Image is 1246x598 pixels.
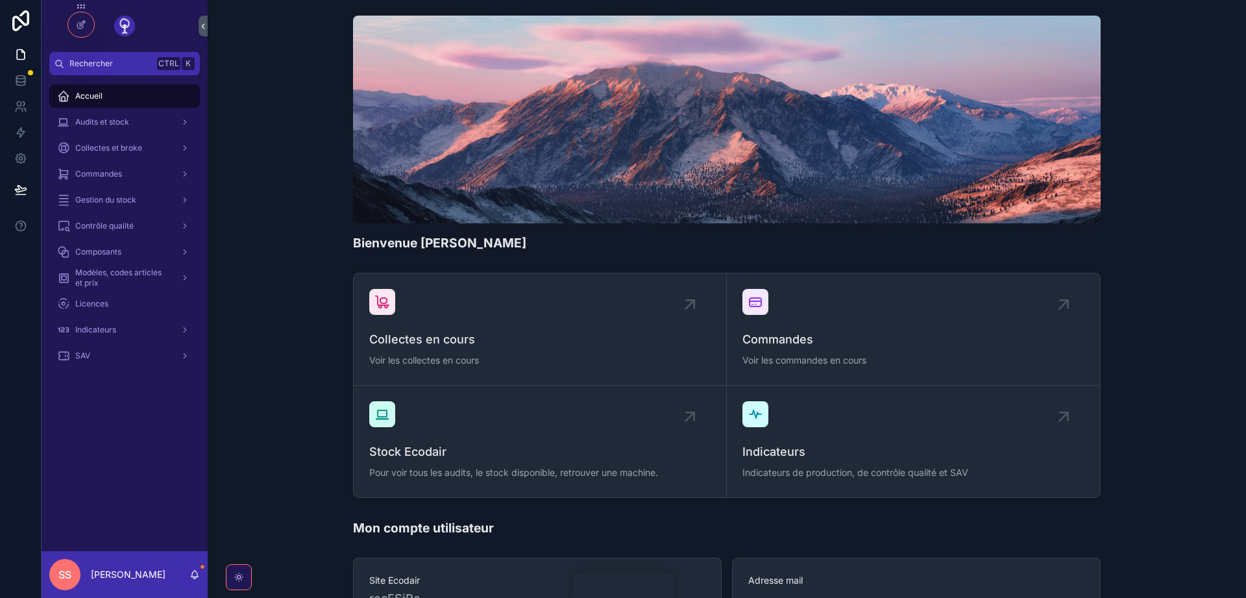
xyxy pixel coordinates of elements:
a: Licences [49,292,200,316]
p: [PERSON_NAME] [91,568,165,581]
span: Licences [75,299,108,309]
span: Indicateurs de production, de contrôle qualité et SAV [742,466,1084,479]
span: Pour voir tous les audits, le stock disponible, retrouver une machine. [369,466,711,479]
span: Audits et stock [75,117,129,127]
a: Composants [49,240,200,264]
span: Site Ecodair [369,574,705,587]
div: scrollable content [42,75,208,384]
span: Ctrl [157,57,180,70]
a: IndicateursIndicateurs de production, de contrôle qualité et SAV [727,386,1100,497]
a: Stock EcodairPour voir tous les audits, le stock disponible, retrouver une machine. [354,386,727,497]
a: Collectes en coursVoir les collectes en cours [354,273,727,386]
span: Rechercher [69,58,152,69]
span: Accueil [75,91,103,101]
a: Gestion du stock [49,188,200,212]
a: Indicateurs [49,318,200,342]
a: Collectes et broke [49,136,200,160]
span: Indicateurs [75,325,116,335]
span: Collectes et broke [75,143,142,153]
a: SAV [49,344,200,368]
span: Voir les commandes en cours [742,354,1084,367]
span: Stock Ecodair [369,443,711,461]
img: App logo [114,16,135,36]
a: Modèles, codes articles et prix [49,266,200,290]
span: Voir les collectes en cours [369,354,711,367]
span: Composants [75,247,121,257]
span: Commandes [742,330,1084,349]
h1: Bienvenue [PERSON_NAME] [353,234,526,252]
span: SAV [75,351,90,361]
span: Contrôle qualité [75,221,134,231]
span: Collectes en cours [369,330,711,349]
a: CommandesVoir les commandes en cours [727,273,1100,386]
button: RechercherCtrlK [49,52,200,75]
a: Audits et stock [49,110,200,134]
a: Contrôle qualité [49,214,200,238]
span: Gestion du stock [75,195,136,205]
span: Commandes [75,169,122,179]
h1: Mon compte utilisateur [353,519,494,537]
span: SS [58,567,71,582]
a: Accueil [49,84,200,108]
span: Indicateurs [742,443,1084,461]
a: Commandes [49,162,200,186]
span: K [183,58,193,69]
span: Modèles, codes articles et prix [75,268,170,288]
span: Adresse mail [748,574,1084,587]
